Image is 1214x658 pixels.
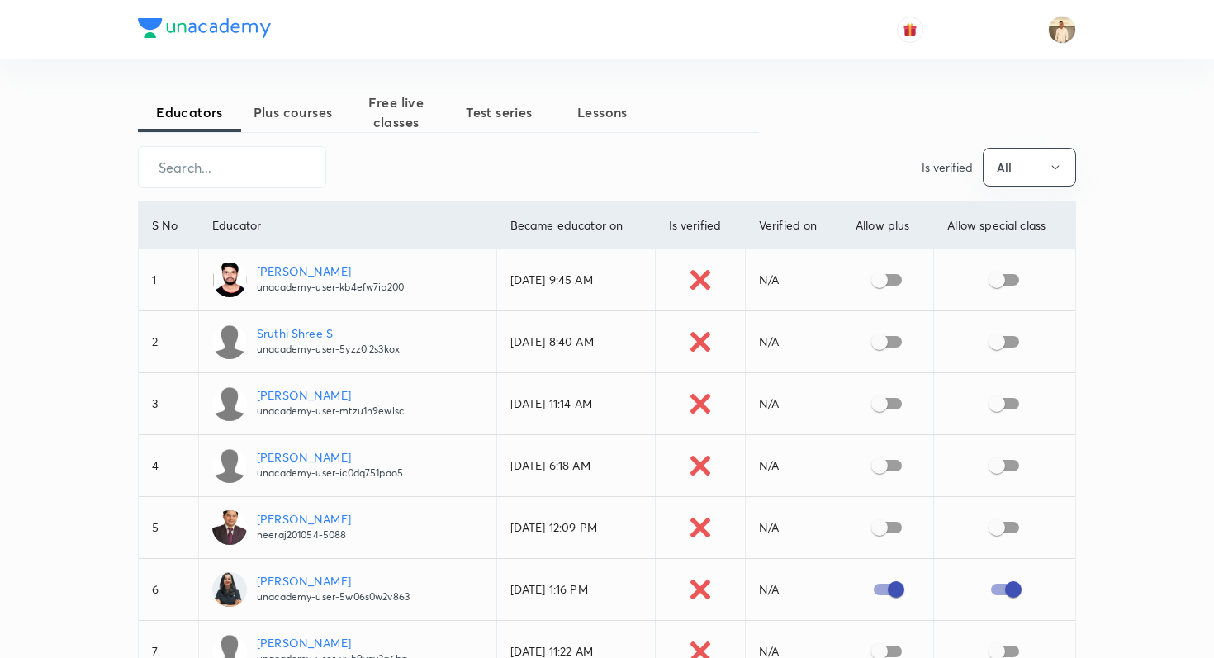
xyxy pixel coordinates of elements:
[496,202,655,249] th: Became educator on
[257,342,400,357] p: unacademy-user-5yzz0l2s3kox
[745,311,842,373] td: N/A
[745,559,842,621] td: N/A
[842,202,933,249] th: Allow plus
[257,404,404,419] p: unacademy-user-mtzu1n9ewlsc
[983,148,1076,187] button: All
[241,102,344,122] span: Plus courses
[257,572,410,589] p: [PERSON_NAME]
[212,263,483,297] a: [PERSON_NAME]unacademy-user-kb4efw7ip200
[745,202,842,249] th: Verified on
[138,18,271,42] a: Company Logo
[496,497,655,559] td: [DATE] 12:09 PM
[257,324,400,342] p: Sruthi Shree S
[745,373,842,435] td: N/A
[922,159,973,176] p: Is verified
[139,311,198,373] td: 2
[745,497,842,559] td: N/A
[745,249,842,311] td: N/A
[257,386,404,404] p: [PERSON_NAME]
[257,510,351,528] p: [PERSON_NAME]
[257,528,351,542] p: neeraj201054-5088
[344,92,448,132] span: Free live classes
[257,448,403,466] p: [PERSON_NAME]
[257,263,404,280] p: [PERSON_NAME]
[257,634,407,651] p: [PERSON_NAME]
[139,559,198,621] td: 6
[212,448,483,483] a: [PERSON_NAME]unacademy-user-ic0dq751pao5
[934,202,1075,249] th: Allow special class
[496,311,655,373] td: [DATE] 8:40 AM
[212,572,483,607] a: [PERSON_NAME]unacademy-user-5w06s0w2v863
[257,589,410,604] p: unacademy-user-5w06s0w2v863
[897,17,923,43] button: avatar
[496,249,655,311] td: [DATE] 9:45 AM
[551,102,654,122] span: Lessons
[212,510,483,545] a: [PERSON_NAME]neeraj201054-5088
[138,102,241,122] span: Educators
[257,466,403,480] p: unacademy-user-ic0dq751pao5
[496,435,655,497] td: [DATE] 6:18 AM
[745,435,842,497] td: N/A
[139,146,325,188] input: Search...
[139,497,198,559] td: 5
[138,18,271,38] img: Company Logo
[139,435,198,497] td: 4
[198,202,496,249] th: Educator
[903,22,918,37] img: avatar
[257,280,404,295] p: unacademy-user-kb4efw7ip200
[139,373,198,435] td: 3
[448,102,551,122] span: Test series
[212,324,483,359] a: Sruthi Shree Sunacademy-user-5yzz0l2s3kox
[496,559,655,621] td: [DATE] 1:16 PM
[139,202,198,249] th: S No
[139,249,198,311] td: 1
[1048,16,1076,44] img: Chandrakant Deshmukh
[496,373,655,435] td: [DATE] 11:14 AM
[212,386,483,421] a: [PERSON_NAME]unacademy-user-mtzu1n9ewlsc
[655,202,745,249] th: Is verified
